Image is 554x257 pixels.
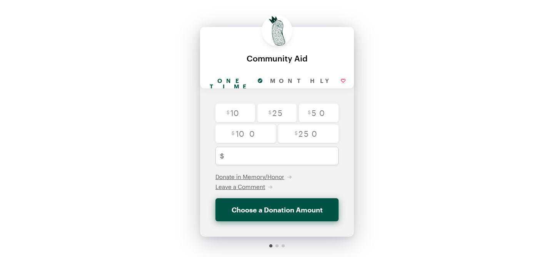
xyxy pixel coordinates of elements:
span: Donate in Memory/Honor [215,173,284,180]
button: Leave a Comment [215,183,273,191]
button: Choose a Donation Amount [215,198,339,221]
span: Leave a Comment [215,183,265,190]
button: Donate in Memory/Honor [215,173,292,181]
div: Community Aid [208,54,346,63]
